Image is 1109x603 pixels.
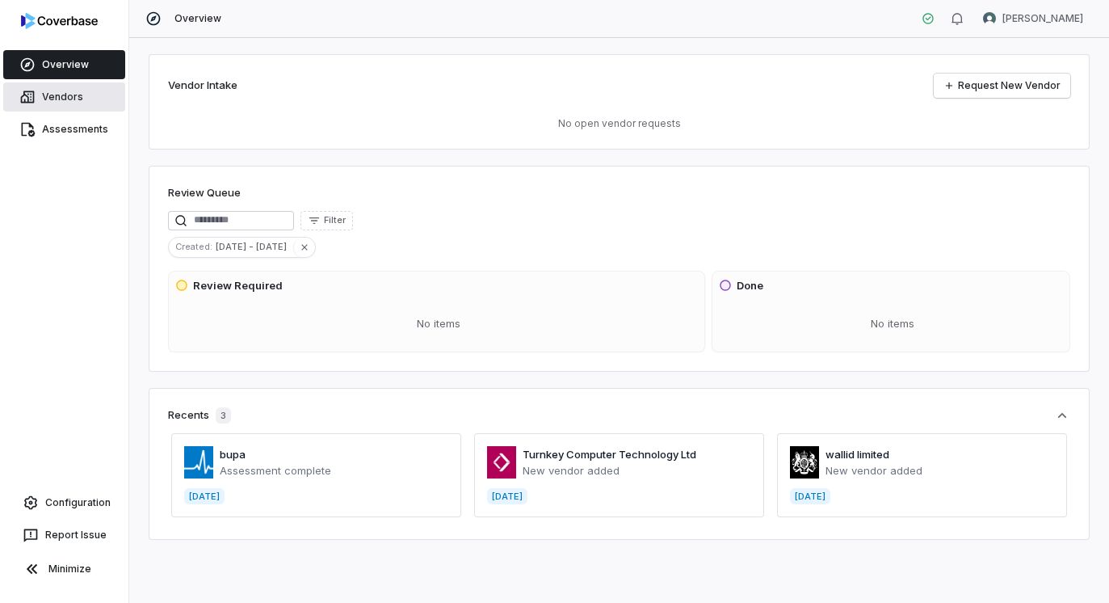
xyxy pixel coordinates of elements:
[21,13,98,29] img: logo-D7KZi-bG.svg
[168,117,1070,130] p: No open vendor requests
[216,407,231,424] span: 3
[983,12,996,25] img: Viviane Delvequio avatar
[216,239,293,254] span: [DATE] - [DATE]
[6,488,122,517] a: Configuration
[168,407,231,424] div: Recents
[3,115,125,144] a: Assessments
[300,211,353,230] button: Filter
[3,50,125,79] a: Overview
[168,78,237,94] h2: Vendor Intake
[825,448,889,461] a: wallid limited
[737,278,763,294] h3: Done
[220,448,246,461] a: bupa
[324,214,346,226] span: Filter
[193,278,283,294] h3: Review Required
[174,12,221,25] span: Overview
[169,239,216,254] span: Created :
[523,448,696,461] a: Turnkey Computer Technology Ltd
[6,521,122,550] button: Report Issue
[934,74,1070,98] a: Request New Vendor
[719,303,1066,345] div: No items
[168,407,1070,424] button: Recents3
[168,185,241,201] h1: Review Queue
[1002,12,1083,25] span: [PERSON_NAME]
[3,82,125,112] a: Vendors
[175,303,701,345] div: No items
[6,553,122,585] button: Minimize
[973,6,1093,31] button: Viviane Delvequio avatar[PERSON_NAME]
